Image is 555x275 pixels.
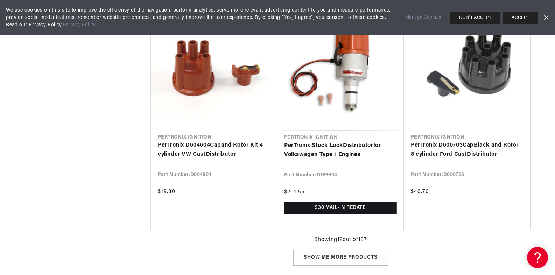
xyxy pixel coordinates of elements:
[158,141,270,159] a: PerTronix D604604Capand Rotor Kit 4 cylinder VW CastDistributor
[503,12,538,24] button: ACCEPT
[411,141,523,159] a: PerTronix D600703CapBlack and Rotor 8 cylinder Ford CastDistributor
[293,250,388,266] div: Show me more products
[6,7,395,29] span: We use cookies on this site to improve the efficiency of the navigation, perform analytics, serve...
[63,22,97,28] a: Privacy Policy.
[314,235,367,245] span: Showing 12 out of 187
[450,12,500,24] button: DON'T ACCEPT
[541,13,551,23] a: Dismiss Banner
[284,141,397,159] a: PerTronix Stock LookDistributorfor Volkswagen Type 1 Engines
[405,14,441,21] a: Manage Cookies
